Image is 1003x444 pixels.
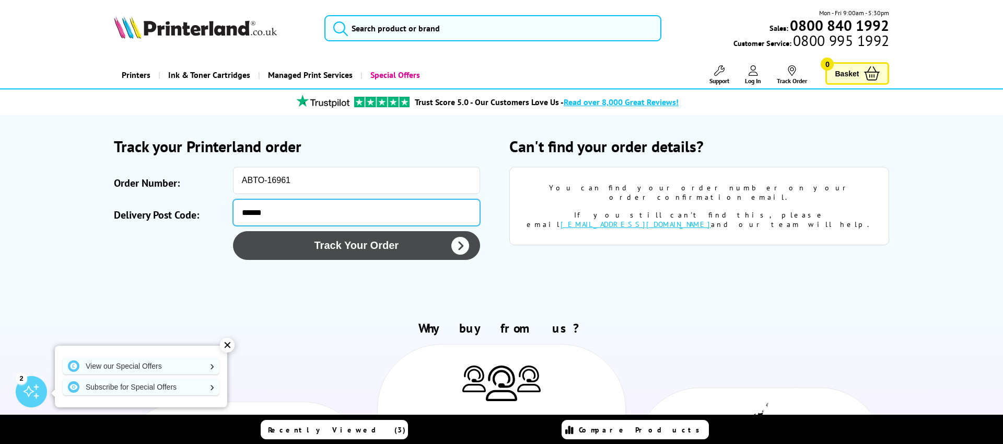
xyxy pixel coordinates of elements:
[564,97,679,107] span: Read over 8,000 Great Reviews!
[268,425,406,435] span: Recently Viewed (3)
[291,95,354,108] img: trustpilot rating
[835,66,859,81] span: Basket
[562,420,709,439] a: Compare Products
[354,97,410,107] img: trustpilot rating
[791,36,889,45] span: 0800 995 1992
[486,366,517,402] img: Printer Experts
[360,62,428,88] a: Special Offers
[158,62,258,88] a: Ink & Toner Cartridges
[526,210,873,229] div: If you still can't find this, please email and our team will help.
[769,23,788,33] span: Sales:
[821,58,834,71] span: 0
[825,62,889,85] a: Basket 0
[114,172,228,194] label: Order Number:
[561,220,711,229] a: [EMAIL_ADDRESS][DOMAIN_NAME]
[261,420,408,439] a: Recently Viewed (3)
[114,204,228,226] label: Delivery Post Code:
[745,65,761,85] a: Log In
[709,77,729,85] span: Support
[788,20,889,30] a: 0800 840 1992
[114,136,494,156] h2: Track your Printerland order
[777,65,807,85] a: Track Order
[258,62,360,88] a: Managed Print Services
[233,167,480,194] input: eg: SOA123456 or SO123456
[114,62,158,88] a: Printers
[462,366,486,392] img: Printer Experts
[440,412,564,442] div: 30+ Printer Experts Ready to Take Your Call
[517,366,541,392] img: Printer Experts
[233,231,480,260] button: Track Your Order
[324,15,661,41] input: Search product or brand
[579,425,705,435] span: Compare Products
[790,16,889,35] b: 0800 840 1992
[220,338,235,352] div: ✕
[114,16,277,39] img: Printerland Logo
[509,136,890,156] h2: Can't find your order details?
[745,77,761,85] span: Log In
[114,320,890,336] h2: Why buy from us?
[168,62,250,88] span: Ink & Toner Cartridges
[526,183,873,202] div: You can find your order number on your order confirmation email.
[63,379,219,395] a: Subscribe for Special Offers
[114,16,311,41] a: Printerland Logo
[709,65,729,85] a: Support
[733,36,889,48] span: Customer Service:
[63,358,219,374] a: View our Special Offers
[819,8,889,18] span: Mon - Fri 9:00am - 5:30pm
[16,372,27,384] div: 2
[415,97,679,107] a: Trust Score 5.0 - Our Customers Love Us -Read over 8,000 Great Reviews!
